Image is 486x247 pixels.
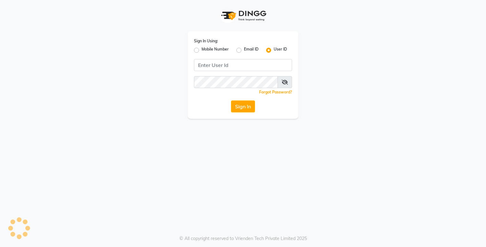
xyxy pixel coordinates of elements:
input: Username [194,59,292,71]
label: Sign In Using: [194,38,218,44]
label: Mobile Number [202,46,229,54]
a: Forgot Password? [259,90,292,94]
button: Sign In [231,100,255,112]
label: User ID [274,46,287,54]
input: Username [194,76,278,88]
img: logo1.svg [218,6,268,25]
label: Email ID [244,46,259,54]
